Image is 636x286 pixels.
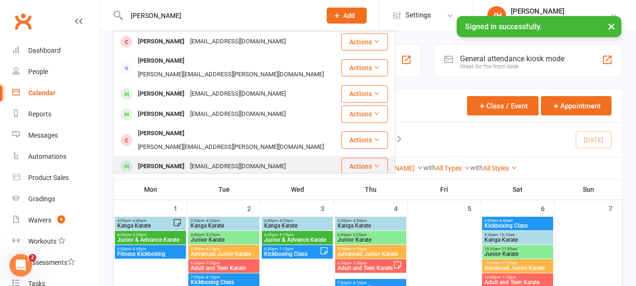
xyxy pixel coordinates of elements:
[190,265,258,271] span: Adult and Teen Karate
[190,279,258,285] span: Kickboxing Class
[29,254,36,261] span: 2
[484,237,551,243] span: Kanga Karate
[135,87,187,101] div: [PERSON_NAME]
[341,59,388,76] button: Actions
[131,247,146,251] span: - 6:45pm
[467,96,539,115] button: Class / Event
[278,233,293,237] span: - 5:15pm
[9,254,32,277] iframe: Intercom live chat
[204,261,220,265] span: - 7:20pm
[484,251,551,257] span: Junior Karate
[247,200,260,216] div: 2
[135,35,187,49] div: [PERSON_NAME]
[341,158,388,175] button: Actions
[484,265,551,271] span: Advanced Junior Karate
[609,200,622,216] div: 7
[135,54,187,68] div: [PERSON_NAME]
[351,219,367,223] span: - 4:30pm
[190,251,258,257] span: Advanced Junior Karate
[327,8,367,24] button: Add
[351,247,367,251] span: - 6:15pm
[12,252,99,273] a: Assessments
[12,210,99,231] a: Waivers 4
[12,167,99,188] a: Product Sales
[484,219,551,223] span: 8:00am
[204,247,220,251] span: - 6:15pm
[28,131,58,139] div: Messages
[483,164,517,172] a: All Styles
[541,200,554,216] div: 6
[500,247,517,251] span: - 11:05am
[460,63,564,70] div: Great for the front desk
[351,281,367,285] span: - 8:15pm
[190,233,258,237] span: 4:40pm
[394,200,407,216] div: 4
[135,107,187,121] div: [PERSON_NAME]
[187,160,289,173] div: [EMAIL_ADDRESS][DOMAIN_NAME]
[337,247,404,251] span: 5:30pm
[264,237,331,243] span: Junior & Advance Karate
[278,247,293,251] span: - 7:15pm
[204,233,220,237] span: - 5:25pm
[337,237,404,243] span: Junior Karate
[124,9,314,22] input: Search...
[187,87,289,101] div: [EMAIL_ADDRESS][DOMAIN_NAME]
[341,131,388,148] button: Actions
[117,223,173,229] span: Kanga Karate
[28,153,66,160] div: Automations
[337,233,404,237] span: 4:40pm
[28,259,75,266] div: Assessments
[28,174,69,181] div: Product Sales
[334,180,408,199] th: Thu
[484,223,551,229] span: Kickboxing Class
[436,164,470,172] a: All Types
[341,85,388,102] button: Actions
[28,110,51,118] div: Reports
[114,180,187,199] th: Mon
[131,219,146,223] span: - 4:40pm
[135,160,187,173] div: [PERSON_NAME]
[117,237,184,243] span: Junior & Advance Karate
[337,219,404,223] span: 3:50pm
[460,54,564,63] div: General attendance kiosk mode
[135,140,327,154] div: [PERSON_NAME][EMAIL_ADDRESS][PERSON_NAME][DOMAIN_NAME]
[190,237,258,243] span: Junior Karate
[204,275,220,279] span: - 8:15pm
[12,82,99,104] a: Calendar
[603,16,620,36] button: ×
[511,7,610,16] div: [PERSON_NAME]
[261,180,334,199] th: Wed
[12,146,99,167] a: Automations
[555,180,622,199] th: Sun
[12,231,99,252] a: Workouts
[190,275,258,279] span: 7:30pm
[117,251,184,257] span: Fitness Kickboxing
[117,233,184,237] span: 4:50pm
[12,125,99,146] a: Messages
[408,180,481,199] th: Fri
[487,6,506,25] div: JH
[204,219,220,223] span: - 4:30pm
[28,89,56,97] div: Calendar
[500,261,517,265] span: - 11:55am
[484,247,551,251] span: 10:20am
[12,188,99,210] a: Gradings
[187,107,289,121] div: [EMAIL_ADDRESS][DOMAIN_NAME]
[12,104,99,125] a: Reports
[117,247,184,251] span: 6:00pm
[343,12,355,19] span: Add
[28,47,61,54] div: Dashboard
[135,68,327,82] div: [PERSON_NAME][EMAIL_ADDRESS][PERSON_NAME][DOMAIN_NAME]
[470,164,483,172] strong: with
[264,251,320,257] span: Kickboxing Class
[484,233,551,237] span: 9:30am
[341,106,388,123] button: Actions
[337,251,404,257] span: Advanced Junior Karate
[351,261,367,265] span: - 7:20pm
[337,223,404,229] span: Kanga Karate
[264,247,320,251] span: 6:30pm
[337,281,404,285] span: 7:30pm
[321,200,334,216] div: 3
[28,237,56,245] div: Workouts
[28,195,55,203] div: Gradings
